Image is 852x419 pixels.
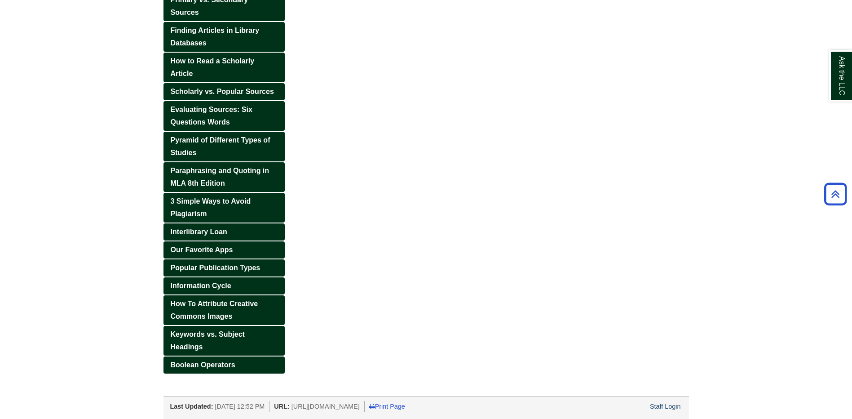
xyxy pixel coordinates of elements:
span: [URL][DOMAIN_NAME] [291,403,360,410]
a: Popular Publication Types [163,259,285,276]
a: Print Page [369,403,405,410]
a: Our Favorite Apps [163,241,285,259]
a: Pyramid of Different Types of Studies [163,132,285,161]
i: Print Page [369,403,375,410]
span: How To Attribute Creative Commons Images [171,300,258,320]
a: 3 Simple Ways to Avoid Plagiarism [163,193,285,223]
span: 3 Simple Ways to Avoid Plagiarism [171,197,251,218]
span: How to Read a Scholarly Article [171,57,255,77]
a: Boolean Operators [163,357,285,374]
a: How To Attribute Creative Commons Images [163,295,285,325]
a: Information Cycle [163,277,285,294]
span: Keywords vs. Subject Headings [171,330,245,351]
span: Boolean Operators [171,361,235,369]
span: Our Favorite Apps [171,246,233,254]
span: Interlibrary Loan [171,228,227,236]
a: Scholarly vs. Popular Sources [163,83,285,100]
span: Last Updated: [170,403,213,410]
a: Finding Articles in Library Databases [163,22,285,52]
span: Evaluating Sources: Six Questions Words [171,106,252,126]
a: Paraphrasing and Quoting in MLA 8th Edition [163,162,285,192]
a: Staff Login [650,403,681,410]
span: Information Cycle [171,282,231,290]
a: Evaluating Sources: Six Questions Words [163,101,285,131]
a: Back to Top [821,188,850,200]
span: Pyramid of Different Types of Studies [171,136,270,156]
span: URL: [274,403,289,410]
span: Popular Publication Types [171,264,260,272]
span: Paraphrasing and Quoting in MLA 8th Edition [171,167,269,187]
span: Scholarly vs. Popular Sources [171,88,274,95]
a: Interlibrary Loan [163,223,285,241]
a: Keywords vs. Subject Headings [163,326,285,356]
a: How to Read a Scholarly Article [163,53,285,82]
span: Finding Articles in Library Databases [171,27,260,47]
span: [DATE] 12:52 PM [215,403,265,410]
